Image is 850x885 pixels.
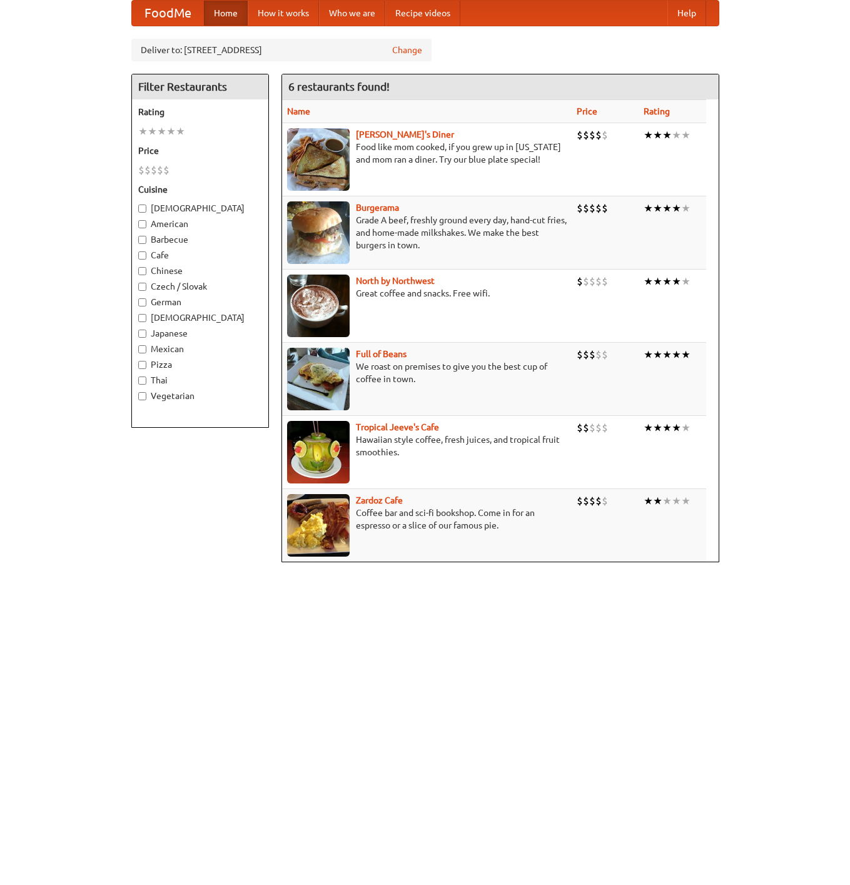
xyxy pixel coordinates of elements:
[319,1,385,26] a: Who we are
[138,377,146,385] input: Thai
[166,124,176,138] li: ★
[138,202,262,215] label: [DEMOGRAPHIC_DATA]
[602,275,608,288] li: $
[138,298,146,306] input: German
[589,275,595,288] li: $
[138,144,262,157] h5: Price
[672,494,681,508] li: ★
[138,311,262,324] label: [DEMOGRAPHIC_DATA]
[138,220,146,228] input: American
[287,128,350,191] img: sallys.jpg
[356,349,407,359] a: Full of Beans
[148,124,157,138] li: ★
[138,361,146,369] input: Pizza
[583,421,589,435] li: $
[138,358,262,371] label: Pizza
[589,201,595,215] li: $
[138,236,146,244] input: Barbecue
[681,128,691,142] li: ★
[356,276,435,286] a: North by Northwest
[287,275,350,337] img: north.jpg
[138,251,146,260] input: Cafe
[385,1,460,26] a: Recipe videos
[662,421,672,435] li: ★
[204,1,248,26] a: Home
[138,183,262,196] h5: Cuisine
[138,374,262,387] label: Thai
[138,233,262,246] label: Barbecue
[138,280,262,293] label: Czech / Slovak
[356,495,403,505] b: Zardoz Cafe
[595,201,602,215] li: $
[356,203,399,213] a: Burgerama
[602,348,608,362] li: $
[138,265,262,277] label: Chinese
[589,348,595,362] li: $
[138,106,262,118] h5: Rating
[681,494,691,508] li: ★
[681,201,691,215] li: ★
[681,275,691,288] li: ★
[157,124,166,138] li: ★
[144,163,151,177] li: $
[653,128,662,142] li: ★
[176,124,185,138] li: ★
[577,348,583,362] li: $
[138,296,262,308] label: German
[287,106,310,116] a: Name
[577,494,583,508] li: $
[583,201,589,215] li: $
[672,128,681,142] li: ★
[138,163,144,177] li: $
[662,275,672,288] li: ★
[672,421,681,435] li: ★
[589,421,595,435] li: $
[138,283,146,291] input: Czech / Slovak
[644,494,653,508] li: ★
[287,507,567,532] p: Coffee bar and sci-fi bookshop. Come in for an espresso or a slice of our famous pie.
[287,433,567,458] p: Hawaiian style coffee, fresh juices, and tropical fruit smoothies.
[287,287,567,300] p: Great coffee and snacks. Free wifi.
[287,494,350,557] img: zardoz.jpg
[595,421,602,435] li: $
[672,275,681,288] li: ★
[595,128,602,142] li: $
[577,421,583,435] li: $
[644,128,653,142] li: ★
[577,106,597,116] a: Price
[672,348,681,362] li: ★
[287,421,350,483] img: jeeves.jpg
[583,128,589,142] li: $
[138,205,146,213] input: [DEMOGRAPHIC_DATA]
[356,129,454,139] a: [PERSON_NAME]'s Diner
[138,390,262,402] label: Vegetarian
[288,81,390,93] ng-pluralize: 6 restaurants found!
[595,348,602,362] li: $
[662,128,672,142] li: ★
[667,1,706,26] a: Help
[138,327,262,340] label: Japanese
[653,494,662,508] li: ★
[151,163,157,177] li: $
[287,201,350,264] img: burgerama.jpg
[595,275,602,288] li: $
[662,494,672,508] li: ★
[287,360,567,385] p: We roast on premises to give you the best cup of coffee in town.
[662,201,672,215] li: ★
[356,422,439,432] a: Tropical Jeeve's Cafe
[138,392,146,400] input: Vegetarian
[577,201,583,215] li: $
[392,44,422,56] a: Change
[577,128,583,142] li: $
[583,275,589,288] li: $
[248,1,319,26] a: How it works
[644,421,653,435] li: ★
[138,124,148,138] li: ★
[681,348,691,362] li: ★
[138,267,146,275] input: Chinese
[589,128,595,142] li: $
[287,348,350,410] img: beans.jpg
[602,421,608,435] li: $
